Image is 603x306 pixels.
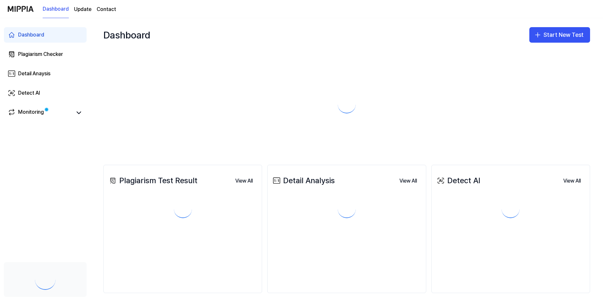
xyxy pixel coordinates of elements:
[43,0,69,18] a: Dashboard
[18,108,44,117] div: Monitoring
[558,174,586,187] button: View All
[4,66,87,81] a: Detail Anaysis
[4,85,87,101] a: Detect AI
[18,70,50,78] div: Detail Anaysis
[558,174,586,187] a: View All
[18,50,63,58] div: Plagiarism Checker
[271,174,335,187] div: Detail Analysis
[18,89,40,97] div: Detect AI
[18,31,44,39] div: Dashboard
[103,25,150,45] div: Dashboard
[74,5,91,13] a: Update
[394,174,422,187] a: View All
[230,174,258,187] button: View All
[394,174,422,187] button: View All
[436,174,480,187] div: Detect AI
[529,27,590,43] button: Start New Test
[97,5,116,13] a: Contact
[4,47,87,62] a: Plagiarism Checker
[4,27,87,43] a: Dashboard
[8,108,72,117] a: Monitoring
[230,174,258,187] a: View All
[108,174,197,187] div: Plagiarism Test Result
